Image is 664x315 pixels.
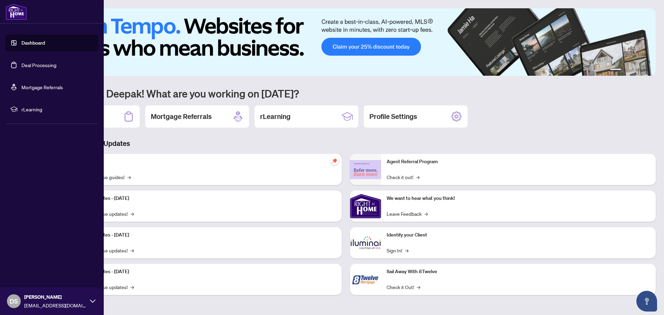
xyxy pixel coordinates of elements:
span: → [130,210,134,217]
p: Sail Away With 8Twelve [387,268,650,276]
span: [PERSON_NAME] [24,293,86,301]
a: Dashboard [21,40,45,46]
h2: Mortgage Referrals [151,112,212,121]
img: We want to hear what you think! [350,191,381,222]
p: Platform Updates - [DATE] [73,268,336,276]
h1: Welcome back Deepak! What are you working on [DATE]? [36,87,656,100]
button: 6 [646,69,649,72]
a: Check it Out!→ [387,283,420,291]
a: Check it out!→ [387,173,419,181]
img: Sail Away With 8Twelve [350,264,381,295]
p: Agent Referral Program [387,158,650,166]
span: pushpin [331,157,339,165]
button: 1 [610,69,621,72]
span: → [424,210,428,217]
h2: rLearning [260,112,290,121]
a: Sign In!→ [387,247,408,254]
a: Mortgage Referrals [21,84,63,90]
button: 4 [635,69,638,72]
img: logo [6,3,27,20]
span: → [405,247,408,254]
img: Identify your Client [350,227,381,258]
p: Platform Updates - [DATE] [73,231,336,239]
button: 3 [629,69,632,72]
button: 5 [640,69,643,72]
a: Leave Feedback→ [387,210,428,217]
img: Slide 0 [36,8,656,76]
span: → [130,247,134,254]
img: Agent Referral Program [350,160,381,179]
span: rLearning [21,105,93,113]
p: Platform Updates - [DATE] [73,195,336,202]
h2: Profile Settings [369,112,417,121]
span: → [127,173,131,181]
span: [EMAIL_ADDRESS][DOMAIN_NAME] [24,302,86,309]
span: → [130,283,134,291]
p: Self-Help [73,158,336,166]
span: → [416,173,419,181]
h3: Brokerage & Industry Updates [36,139,656,148]
button: Open asap [636,291,657,312]
button: 2 [624,69,627,72]
a: Deal Processing [21,62,56,68]
p: Identify your Client [387,231,650,239]
p: We want to hear what you think! [387,195,650,202]
span: DS [10,296,18,306]
span: → [417,283,420,291]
